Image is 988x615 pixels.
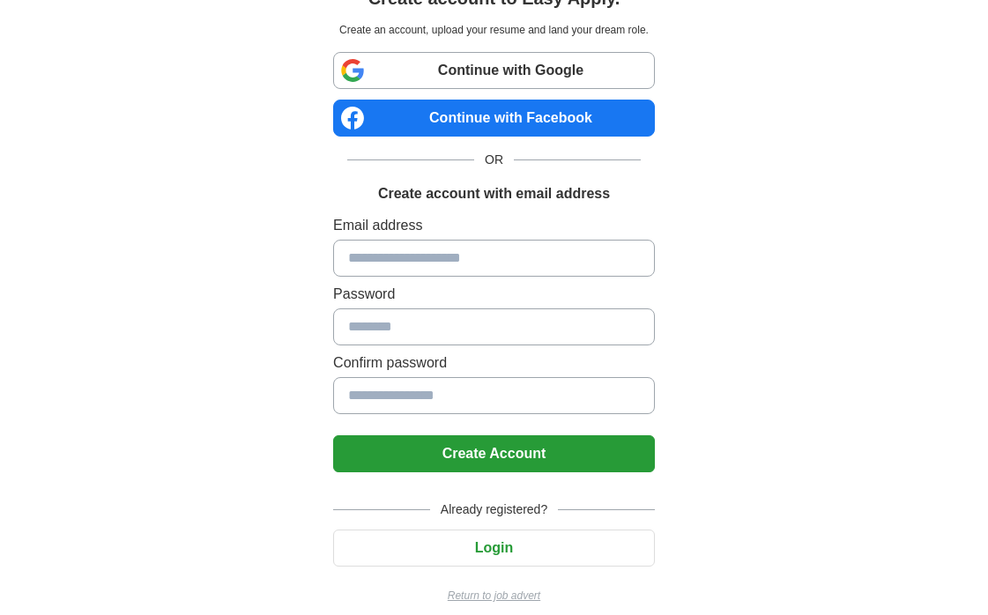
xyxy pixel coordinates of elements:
label: Password [333,284,655,305]
p: Create an account, upload your resume and land your dream role. [337,22,651,38]
span: Already registered? [430,500,558,519]
button: Login [333,530,655,567]
a: Login [333,540,655,555]
a: Continue with Google [333,52,655,89]
span: OR [474,151,514,169]
a: Return to job advert [333,588,655,604]
a: Continue with Facebook [333,100,655,137]
label: Email address [333,215,655,236]
button: Create Account [333,435,655,472]
h1: Create account with email address [378,183,610,204]
label: Confirm password [333,352,655,374]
